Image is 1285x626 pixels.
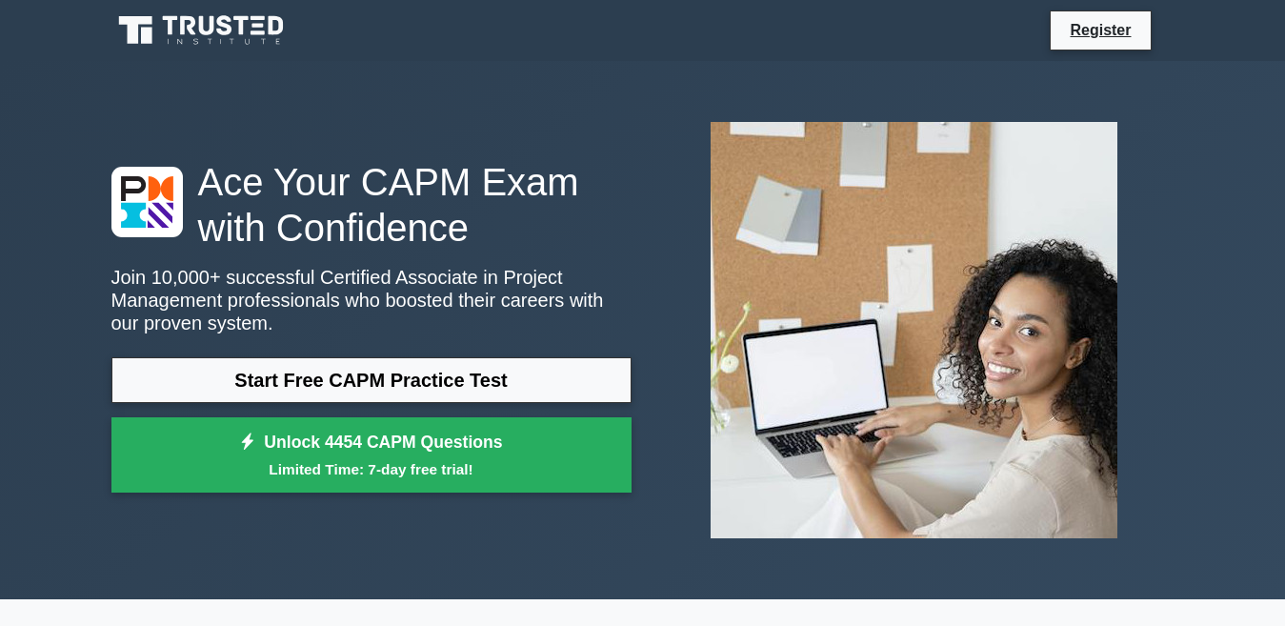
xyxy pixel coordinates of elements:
a: Unlock 4454 CAPM QuestionsLimited Time: 7-day free trial! [111,417,632,494]
a: Start Free CAPM Practice Test [111,357,632,403]
h1: Ace Your CAPM Exam with Confidence [111,159,632,251]
a: Register [1058,18,1142,42]
p: Join 10,000+ successful Certified Associate in Project Management professionals who boosted their... [111,266,632,334]
small: Limited Time: 7-day free trial! [135,458,608,480]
